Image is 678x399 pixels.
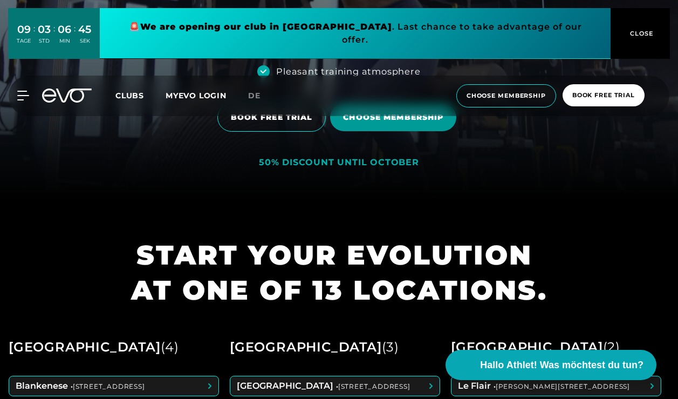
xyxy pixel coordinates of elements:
div: SEK [78,37,91,45]
span: ( 2 ) [603,339,620,355]
span: CLOSE [627,29,654,38]
div: 45 [78,22,91,37]
button: CLOSE [611,8,670,59]
a: de [248,90,273,102]
div: 50% DISCOUNT UNTIL OCTOBER [259,157,419,168]
div: 03 [38,22,51,37]
span: de [248,91,261,100]
span: Clubs [115,91,144,100]
span: choose membership [467,91,546,100]
a: MYEVO LOGIN [166,91,227,100]
div: TAGE [17,37,31,45]
div: 06 [58,22,71,37]
div: [GEOGRAPHIC_DATA] [451,335,620,360]
a: Clubs [115,90,166,100]
a: choose membership [453,84,559,107]
div: : [53,23,55,51]
span: ( 3 ) [382,339,399,355]
button: Hallo Athlet! Was möchtest du tun? [446,350,656,380]
span: ( 4 ) [161,339,179,355]
h1: START YOUR EVOLUTION AT ONE OF 13 LOCATIONS. [131,238,547,308]
div: STD [38,37,51,45]
a: book free trial [559,84,648,107]
div: : [74,23,76,51]
span: Hallo Athlet! Was möchtest du tun? [480,358,643,373]
div: MIN [58,37,71,45]
div: : [33,23,35,51]
div: [GEOGRAPHIC_DATA] [9,335,179,360]
span: book free trial [572,91,635,100]
div: [GEOGRAPHIC_DATA] [230,335,399,360]
div: 09 [17,22,31,37]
